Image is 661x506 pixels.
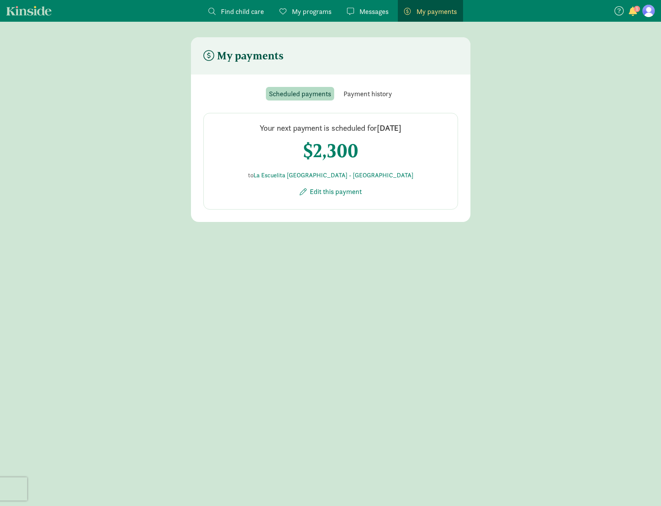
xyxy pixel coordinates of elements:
button: Scheduled payments [266,87,334,101]
button: 1 [628,7,638,17]
h4: My payments [203,50,284,62]
span: Scheduled payments [269,88,331,99]
a: Kinside [6,6,52,16]
span: My payments [416,6,457,17]
span: [DATE] [377,123,401,133]
h4: $2,300 [303,140,358,161]
p: to [248,171,413,180]
span: Find child care [221,6,264,17]
span: Edit this payment [310,186,362,197]
span: 1 [634,6,640,12]
span: My programs [292,6,331,17]
button: Edit this payment [293,183,368,200]
a: La Escuelita [GEOGRAPHIC_DATA] - [GEOGRAPHIC_DATA] [253,171,413,179]
span: Messages [359,6,389,17]
span: Payment history [344,88,392,99]
h4: Your next payment is scheduled for [260,123,401,133]
button: Payment history [340,87,395,101]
